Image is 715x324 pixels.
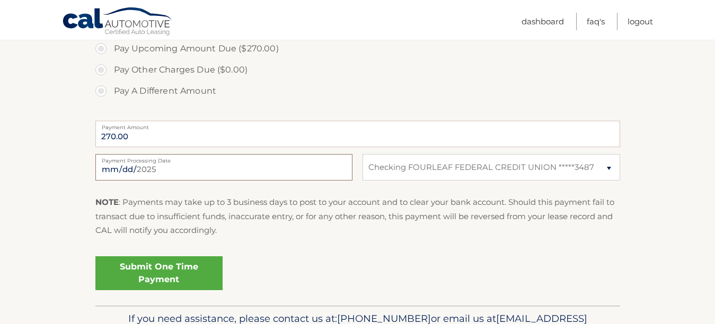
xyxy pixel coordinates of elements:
[95,195,620,237] p: : Payments may take up to 3 business days to post to your account and to clear your bank account....
[95,80,620,102] label: Pay A Different Amount
[587,13,605,30] a: FAQ's
[95,197,119,207] strong: NOTE
[95,59,620,80] label: Pay Other Charges Due ($0.00)
[95,256,223,290] a: Submit One Time Payment
[95,154,352,181] input: Payment Date
[628,13,653,30] a: Logout
[95,38,620,59] label: Pay Upcoming Amount Due ($270.00)
[95,154,352,163] label: Payment Processing Date
[522,13,564,30] a: Dashboard
[95,121,620,129] label: Payment Amount
[95,121,620,147] input: Payment Amount
[62,7,173,38] a: Cal Automotive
